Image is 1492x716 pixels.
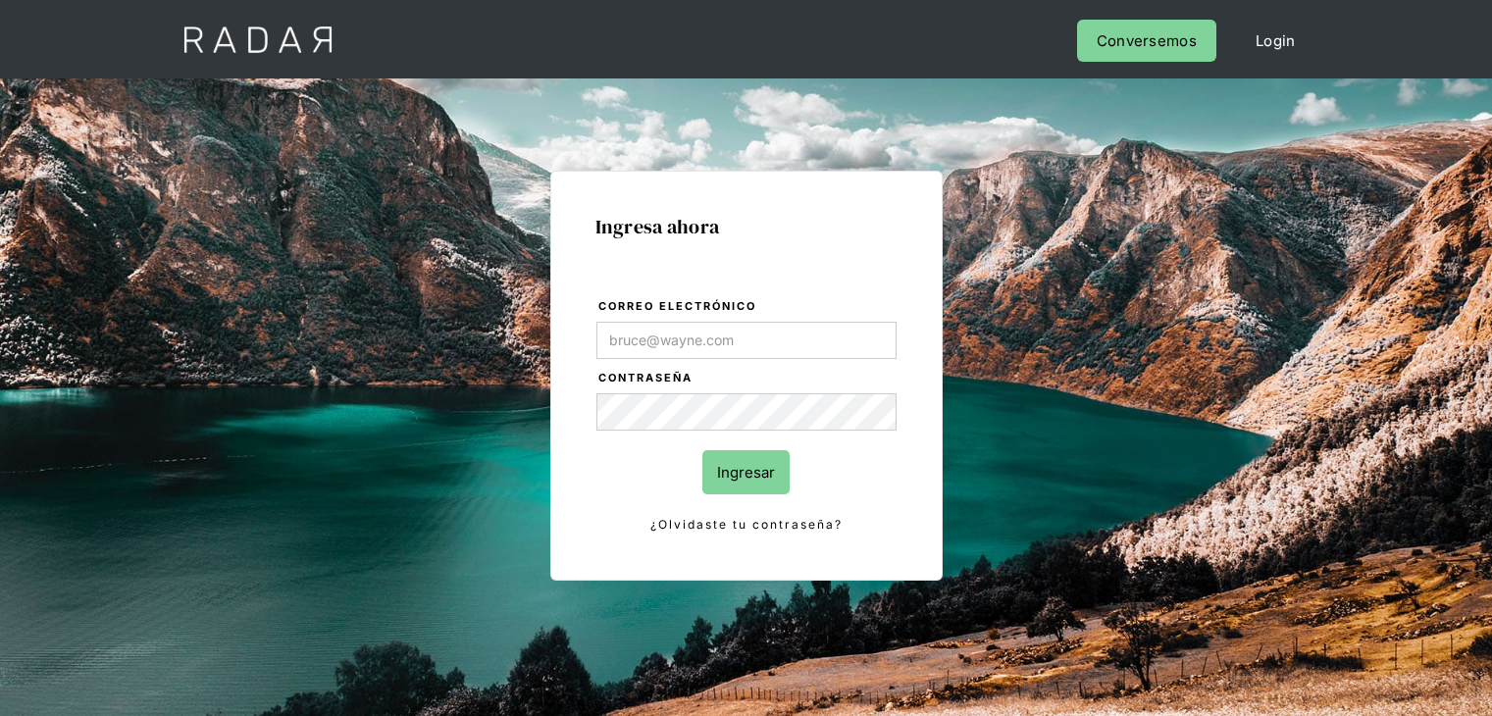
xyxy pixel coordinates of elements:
[1236,20,1315,62] a: Login
[598,297,897,317] label: Correo electrónico
[596,514,897,536] a: ¿Olvidaste tu contraseña?
[596,322,897,359] input: bruce@wayne.com
[702,450,790,494] input: Ingresar
[1077,20,1216,62] a: Conversemos
[595,296,898,536] form: Login Form
[595,216,898,237] h1: Ingresa ahora
[598,369,897,388] label: Contraseña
